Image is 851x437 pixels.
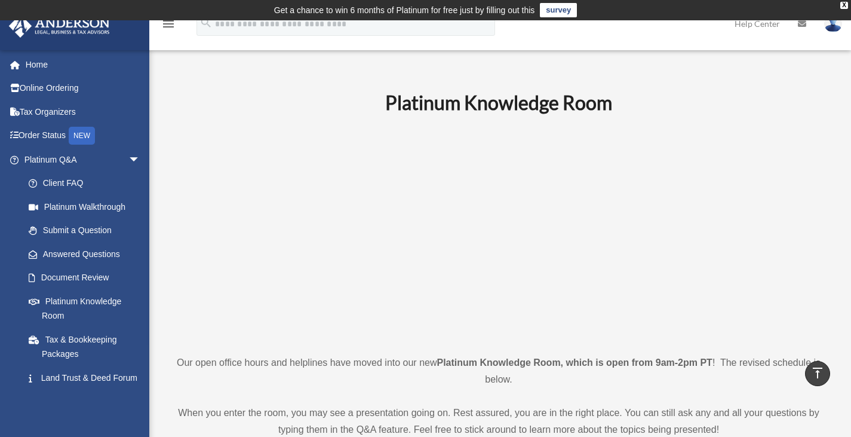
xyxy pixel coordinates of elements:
[8,77,158,100] a: Online Ordering
[385,91,612,114] b: Platinum Knowledge Room
[17,289,152,328] a: Platinum Knowledge Room
[8,124,158,148] a: Order StatusNEW
[319,130,678,332] iframe: 231110_Toby_KnowledgeRoom
[17,266,158,290] a: Document Review
[8,100,158,124] a: Tax Organizers
[8,53,158,77] a: Home
[69,127,95,145] div: NEW
[170,355,827,388] p: Our open office hours and helplines have moved into our new ! The revised schedule is below.
[5,14,113,38] img: Anderson Advisors Platinum Portal
[8,148,158,172] a: Platinum Q&Aarrow_drop_down
[17,242,158,266] a: Answered Questions
[17,219,158,243] a: Submit a Question
[199,16,213,29] i: search
[17,366,158,390] a: Land Trust & Deed Forum
[540,3,577,17] a: survey
[161,21,176,31] a: menu
[810,366,825,380] i: vertical_align_top
[805,361,830,386] a: vertical_align_top
[17,172,158,195] a: Client FAQ
[17,390,158,414] a: Portal Feedback
[17,195,158,219] a: Platinum Walkthrough
[274,3,535,17] div: Get a chance to win 6 months of Platinum for free just by filling out this
[824,15,842,32] img: User Pic
[840,2,848,9] div: close
[161,17,176,31] i: menu
[128,148,152,172] span: arrow_drop_down
[437,357,712,368] strong: Platinum Knowledge Room, which is open from 9am-2pm PT
[17,328,158,366] a: Tax & Bookkeeping Packages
